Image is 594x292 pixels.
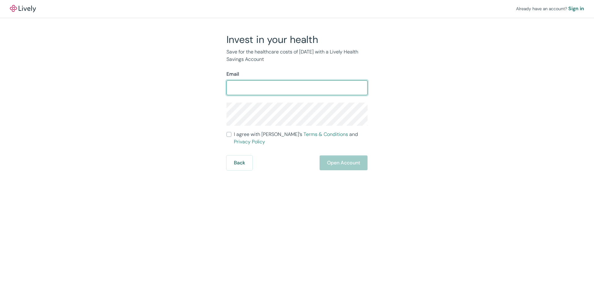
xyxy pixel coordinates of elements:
a: Terms & Conditions [303,131,348,138]
img: Lively [10,5,36,12]
a: Sign in [568,5,584,12]
a: Privacy Policy [234,138,265,145]
h2: Invest in your health [226,33,368,46]
span: I agree with [PERSON_NAME]’s and [234,131,368,146]
button: Back [226,155,252,170]
label: Email [226,70,239,78]
a: LivelyLively [10,5,36,12]
p: Save for the healthcare costs of [DATE] with a Lively Health Savings Account [226,48,368,63]
div: Already have an account? [516,5,584,12]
